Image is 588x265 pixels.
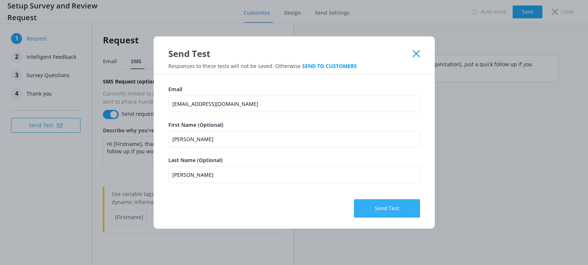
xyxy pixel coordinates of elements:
input: Last name [168,166,420,183]
span: Responses to these tests will not be saved. Otherwise [168,62,357,69]
label: Email [168,85,420,93]
label: First Name (Optional) [168,121,420,129]
label: Last Name (Optional) [168,156,420,164]
input: Name [168,131,420,147]
input: user@yonderhq.com [168,96,420,112]
div: Send Test [168,47,413,60]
